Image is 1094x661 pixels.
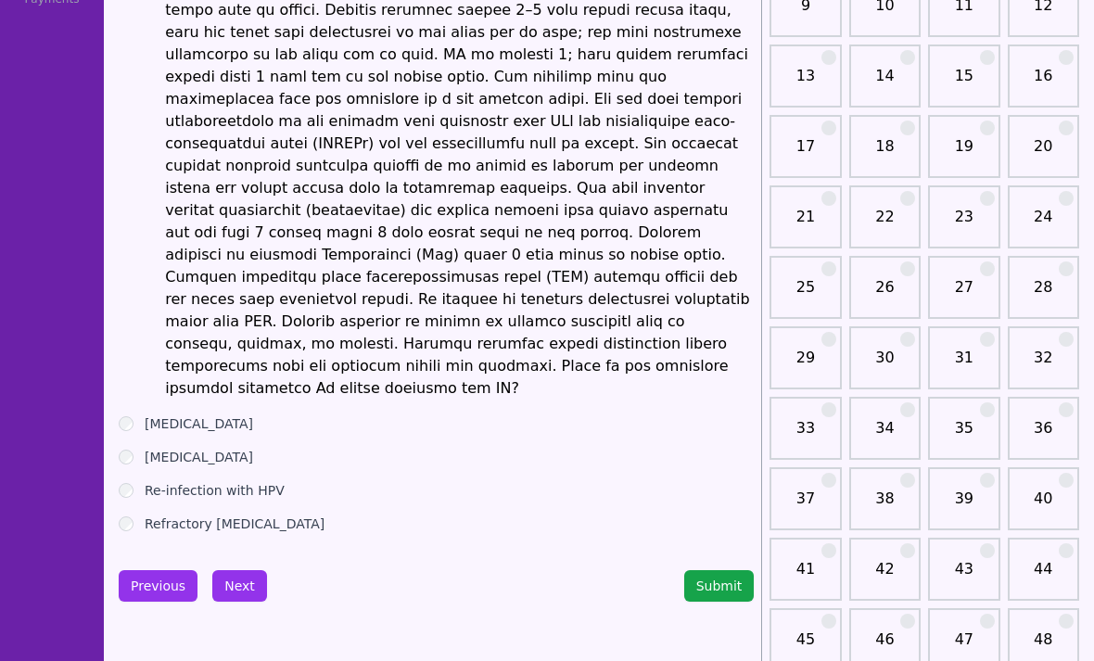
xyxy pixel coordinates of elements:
[684,570,755,602] button: Submit
[145,481,285,500] label: Re-infection with HPV
[775,488,835,525] a: 37
[212,570,267,602] button: Next
[855,65,915,102] a: 14
[934,347,994,384] a: 31
[775,558,835,595] a: 41
[145,414,253,433] label: [MEDICAL_DATA]
[855,276,915,313] a: 26
[775,347,835,384] a: 29
[775,65,835,102] a: 13
[934,65,994,102] a: 15
[934,558,994,595] a: 43
[1013,558,1074,595] a: 44
[934,488,994,525] a: 39
[934,276,994,313] a: 27
[855,488,915,525] a: 38
[1013,276,1074,313] a: 28
[775,417,835,454] a: 33
[775,135,835,172] a: 17
[1013,135,1074,172] a: 20
[934,135,994,172] a: 19
[855,347,915,384] a: 30
[855,206,915,243] a: 22
[1013,488,1074,525] a: 40
[1013,417,1074,454] a: 36
[1013,206,1074,243] a: 24
[855,417,915,454] a: 34
[775,206,835,243] a: 21
[145,448,253,466] label: [MEDICAL_DATA]
[1013,65,1074,102] a: 16
[934,417,994,454] a: 35
[119,570,197,602] button: Previous
[775,276,835,313] a: 25
[855,135,915,172] a: 18
[934,206,994,243] a: 23
[145,515,324,533] label: Refractory [MEDICAL_DATA]
[1013,347,1074,384] a: 32
[855,558,915,595] a: 42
